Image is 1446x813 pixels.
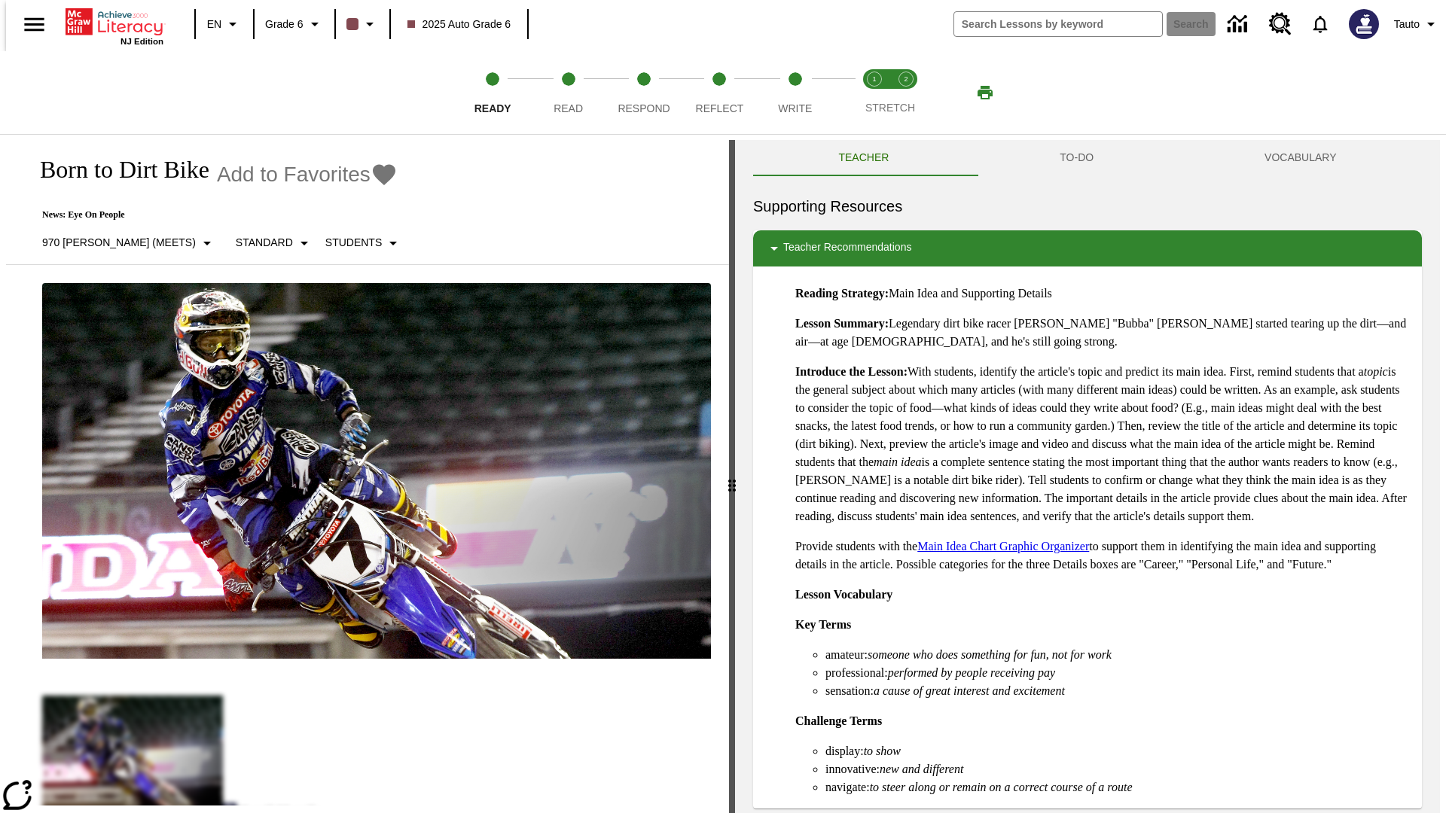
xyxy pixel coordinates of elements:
button: Language: EN, Select a language [200,11,249,38]
button: Select a new avatar [1340,5,1388,44]
span: STRETCH [865,102,915,114]
strong: Lesson Summary: [795,317,889,330]
em: topic [1364,365,1388,378]
span: Respond [618,102,670,114]
a: Data Center [1219,4,1260,45]
div: Teacher Recommendations [753,230,1422,266]
span: NJ Edition [120,37,163,46]
button: Scaffolds, Standard [230,230,319,257]
span: Read [554,102,583,114]
p: Provide students with the to support them in identifying the main idea and supporting details in ... [795,537,1410,574]
text: 1 [872,75,876,83]
em: a cause of great interest and excitement [874,684,1065,697]
span: Reflect [696,102,744,114]
div: activity [735,140,1440,813]
button: VOCABULARY [1179,140,1422,176]
strong: Introduce the Lesson: [795,365,908,378]
p: 970 [PERSON_NAME] (Meets) [42,235,196,251]
div: Home [66,5,163,46]
em: new and different [880,763,963,775]
text: 2 [904,75,908,83]
strong: Challenge Terms [795,714,882,727]
button: Grade: Grade 6, Select a grade [259,11,330,38]
a: Notifications [1301,5,1340,44]
strong: Lesson Vocabulary [795,588,892,601]
p: Main Idea and Supporting Details [795,285,1410,303]
h1: Born to Dirt Bike [24,156,209,184]
p: Students [325,235,382,251]
p: Legendary dirt bike racer [PERSON_NAME] "Bubba" [PERSON_NAME] started tearing up the dirt—and air... [795,315,1410,351]
p: Teacher Recommendations [783,239,911,257]
button: Print [961,79,1009,106]
button: Profile/Settings [1388,11,1446,38]
em: to steer along or remain on a correct course of a route [870,781,1133,793]
img: Avatar [1349,9,1379,39]
h6: Supporting Resources [753,194,1422,218]
button: Write step 5 of 5 [752,51,839,134]
button: Class color is dark brown. Change class color [340,11,385,38]
button: TO-DO [975,140,1179,176]
li: sensation: [825,682,1410,700]
li: amateur: [825,646,1410,664]
span: Add to Favorites [217,163,371,187]
span: Grade 6 [265,17,304,32]
em: performed by people receiving pay [888,666,1055,679]
button: Teacher [753,140,975,176]
button: Respond step 3 of 5 [600,51,688,134]
span: EN [207,17,221,32]
em: main idea [874,455,922,468]
div: Instructional Panel Tabs [753,140,1422,176]
span: Write [778,102,812,114]
button: Read step 2 of 5 [524,51,612,134]
em: to show [864,744,901,757]
button: Select Lexile, 970 Lexile (Meets) [36,230,222,257]
button: Stretch Respond step 2 of 2 [884,51,928,134]
div: reading [6,140,729,805]
p: News: Eye On People [24,209,408,221]
span: Tauto [1394,17,1420,32]
strong: Key Terms [795,618,851,631]
button: Stretch Read step 1 of 2 [853,51,896,134]
input: search field [954,12,1162,36]
button: Select Student [319,230,408,257]
li: professional: [825,664,1410,682]
p: Standard [236,235,293,251]
div: Press Enter or Spacebar and then press right and left arrow keys to move the slider [729,140,735,813]
span: 2025 Auto Grade 6 [407,17,511,32]
li: navigate: [825,778,1410,796]
p: With students, identify the article's topic and predict its main idea. First, remind students tha... [795,363,1410,525]
strong: Reading Strategy: [795,287,889,300]
button: Add to Favorites - Born to Dirt Bike [217,161,398,187]
em: someone who does something for fun, not for work [868,648,1112,661]
button: Reflect step 4 of 5 [676,51,763,134]
button: Ready step 1 of 5 [449,51,536,134]
a: Main Idea Chart Graphic Organizer [917,540,1089,553]
a: Resource Center, Will open in new tab [1260,4,1301,44]
li: innovative: [825,760,1410,778]
img: Motocross racer James Stewart flies through the air on his dirt bike. [42,283,711,659]
span: Ready [474,102,511,114]
li: display: [825,742,1410,760]
button: Open side menu [12,2,56,47]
